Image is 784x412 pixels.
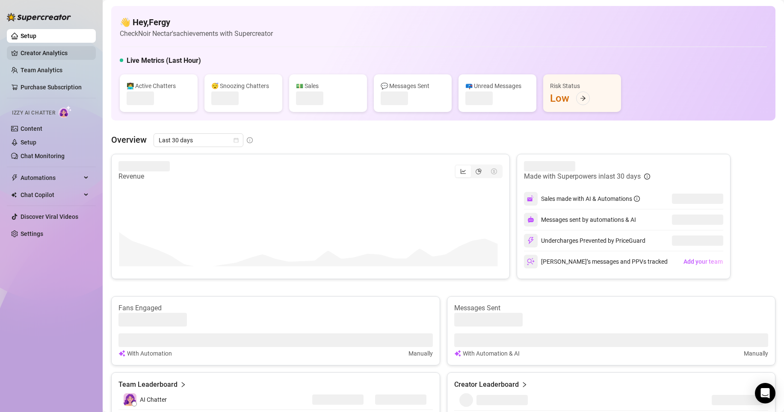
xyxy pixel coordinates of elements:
div: 💵 Sales [296,81,360,91]
span: info-circle [644,174,650,180]
article: Fans Engaged [118,303,433,313]
span: AI Chatter [140,395,167,404]
img: logo-BBDzfeDw.svg [7,13,71,21]
div: Risk Status [550,81,614,91]
a: Discover Viral Videos [21,213,78,220]
span: calendar [234,138,239,143]
a: Purchase Subscription [21,84,82,91]
article: Messages Sent [454,303,769,313]
span: Last 30 days [159,134,238,147]
a: Chat Monitoring [21,153,65,159]
span: Chat Copilot [21,188,81,202]
span: Automations [21,171,81,185]
div: 📪 Unread Messages [465,81,530,91]
article: With Automation [127,349,172,358]
img: svg%3e [118,349,125,358]
article: Made with Superpowers in last 30 days [524,171,641,182]
img: svg%3e [527,216,534,223]
span: Izzy AI Chatter [12,109,55,117]
article: Manually [744,349,768,358]
span: Add your team [683,258,723,265]
div: Sales made with AI & Automations [541,194,640,203]
article: Revenue [118,171,170,182]
span: thunderbolt [11,174,18,181]
h4: 👋 Hey, Fergy [120,16,273,28]
div: segmented control [455,165,503,178]
article: Manually [408,349,433,358]
span: right [521,380,527,390]
article: Creator Leaderboard [454,380,519,390]
h5: Live Metrics (Last Hour) [127,56,201,66]
span: dollar-circle [491,168,497,174]
a: Team Analytics [21,67,62,74]
article: Team Leaderboard [118,380,178,390]
button: Add your team [683,255,723,268]
span: info-circle [247,137,253,143]
div: 👩‍💻 Active Chatters [127,81,191,91]
a: Creator Analytics [21,46,89,60]
a: Setup [21,32,36,39]
img: svg%3e [527,195,535,203]
div: Open Intercom Messenger [755,383,775,403]
span: info-circle [634,196,640,202]
img: AI Chatter [59,106,72,118]
a: Content [21,125,42,132]
img: svg%3e [527,258,535,265]
a: Settings [21,230,43,237]
img: izzy-ai-chatter-avatar-DDCN_rTZ.svg [124,393,136,406]
div: [PERSON_NAME]’s messages and PPVs tracked [524,255,668,268]
div: 💬 Messages Sent [381,81,445,91]
article: Check Noir Nectar's achievements with Supercreator [120,28,273,39]
div: Messages sent by automations & AI [524,213,636,227]
img: Chat Copilot [11,192,17,198]
article: Overview [111,133,147,146]
a: Setup [21,139,36,146]
span: pie-chart [476,168,482,174]
article: With Automation & AI [463,349,520,358]
span: right [180,380,186,390]
div: Undercharges Prevented by PriceGuard [524,234,645,247]
img: svg%3e [454,349,461,358]
span: arrow-right [580,95,586,101]
span: line-chart [460,168,466,174]
img: svg%3e [527,237,535,244]
div: 😴 Snoozing Chatters [211,81,275,91]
